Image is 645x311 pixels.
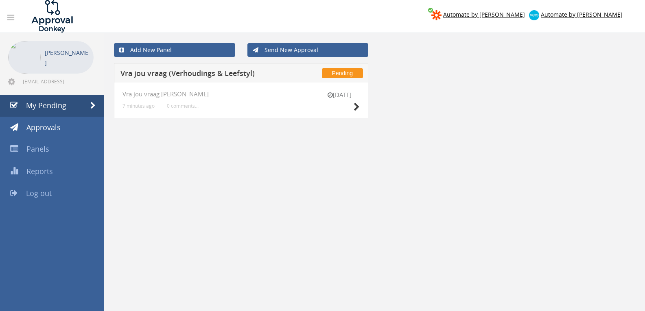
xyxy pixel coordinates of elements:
span: Reports [26,166,53,176]
span: Pending [322,68,363,78]
img: zapier-logomark.png [431,10,442,20]
span: Panels [26,144,49,154]
small: 0 comments... [167,103,199,109]
span: Automate by [PERSON_NAME] [541,11,623,18]
span: Approvals [26,122,61,132]
span: My Pending [26,100,66,110]
img: xero-logo.png [529,10,539,20]
h4: Vra jou vraag [PERSON_NAME] [122,91,360,98]
p: [PERSON_NAME] [45,48,90,68]
span: Automate by [PERSON_NAME] [443,11,525,18]
a: Add New Panel [114,43,235,57]
h5: Vra jou vraag (Verhoudings & Leefstyl) [120,70,289,80]
span: Log out [26,188,52,198]
a: Send New Approval [247,43,369,57]
span: [EMAIL_ADDRESS][DOMAIN_NAME] [23,78,92,85]
small: [DATE] [319,91,360,99]
small: 7 minutes ago [122,103,155,109]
